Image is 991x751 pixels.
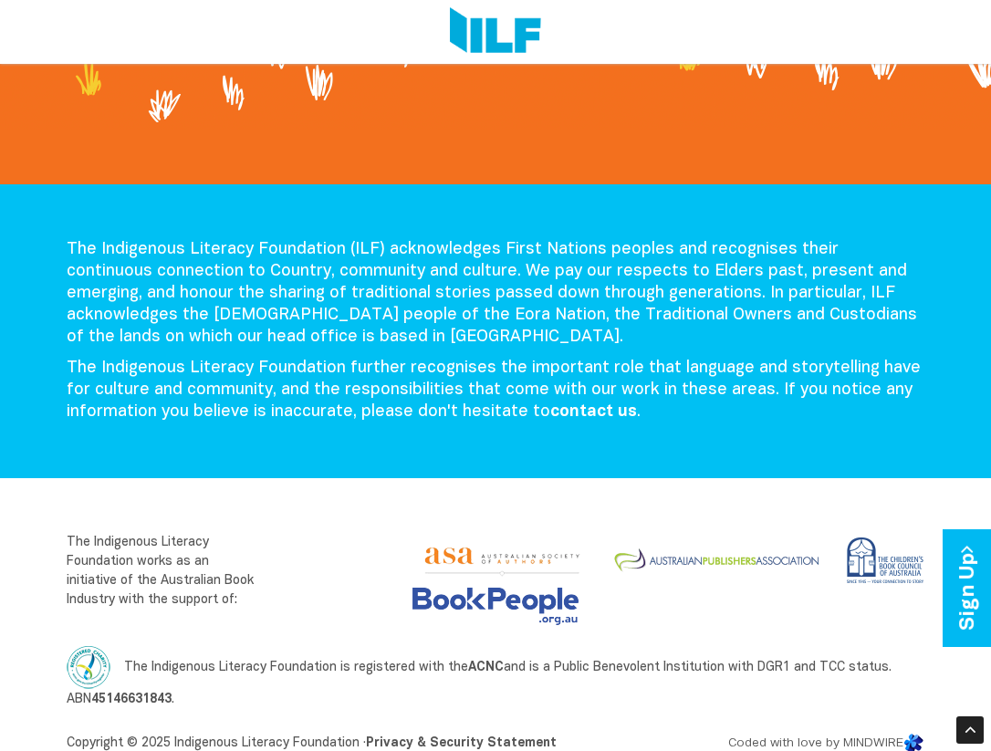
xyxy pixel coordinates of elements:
[415,533,591,579] img: Australian Society of Authors
[91,694,172,705] a: 45146631843
[366,737,557,749] a: Privacy & Security Statement
[468,661,504,673] a: ACNC
[67,645,924,711] p: The Indigenous Literacy Foundation is registered with the and is a Public Benevolent Institution ...
[550,404,637,420] a: contact us
[956,716,984,744] div: Scroll Back to Top
[401,533,591,579] a: Visit the Australian Society of Authors website
[840,533,924,589] img: Children’s Book Council of Australia (CBCA)
[606,533,826,589] img: Australian Publishers Association
[412,588,579,625] img: Australian Booksellers Association Inc.
[826,533,924,589] a: Visit the Children’s Book Council of Australia website
[412,588,579,625] a: Visit the Australian Booksellers Association website
[728,737,924,749] a: Coded with love by MINDWIRE
[591,533,826,589] a: Visit the Australian Publishers Association website
[67,239,924,349] p: The Indigenous Literacy Foundation (ILF) acknowledges First Nations peoples and recognises their ...
[450,7,540,57] img: Logo
[67,358,924,423] p: The Indigenous Literacy Foundation further recognises the important role that language and storyt...
[67,533,261,610] p: The Indigenous Literacy Foundation works as an initiative of the Australian Book Industry with th...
